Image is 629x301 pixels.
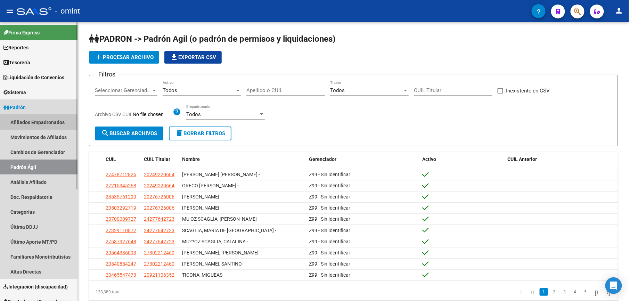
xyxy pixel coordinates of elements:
[106,272,136,278] span: 20465547473
[592,288,602,296] a: go to next page
[144,172,174,177] span: 20249220664
[307,152,420,167] datatable-header-cell: Gerenciador
[106,156,116,162] span: CUIL
[182,228,276,233] span: SCAGLIA, MARIA DE [GEOGRAPHIC_DATA] -
[106,183,136,188] span: 27215345268
[3,89,26,96] span: Sistema
[106,250,136,255] span: 20564336093
[528,288,538,296] a: go to previous page
[164,51,222,64] button: Exportar CSV
[561,288,569,296] a: 3
[309,272,351,278] span: Z99 - Sin Identificar
[144,216,174,222] span: 24277642723
[133,112,173,118] input: Archivo CSV CUIL
[101,129,109,137] mat-icon: search
[182,205,222,211] span: [PERSON_NAME] -
[141,152,179,167] datatable-header-cell: CUIL Titular
[182,239,248,244] span: MU??OZ SCAGLIA, CATALINA -
[3,29,40,36] span: Firma Express
[517,288,526,296] a: go to first page
[505,152,618,167] datatable-header-cell: CUIL Anterior
[144,183,174,188] span: 20249220664
[95,70,119,79] h3: Filtros
[179,152,307,167] datatable-header-cell: Nombre
[6,7,14,15] mat-icon: menu
[309,205,351,211] span: Z99 - Sin Identificar
[330,87,345,93] span: Todos
[309,228,351,233] span: Z99 - Sin Identificar
[605,277,622,294] div: Open Intercom Messenger
[144,156,170,162] span: CUIL Titular
[559,286,570,298] li: page 3
[182,156,200,162] span: Nombre
[173,108,181,116] mat-icon: help
[163,87,177,93] span: Todos
[144,250,174,255] span: 27302212460
[309,156,337,162] span: Gerenciador
[419,152,505,167] datatable-header-cell: Activo
[182,194,222,200] span: [PERSON_NAME] -
[95,54,154,60] span: Procesar archivo
[309,261,351,267] span: Z99 - Sin Identificar
[103,152,141,167] datatable-header-cell: CUIL
[144,194,174,200] span: 20276726006
[101,130,157,137] span: Buscar Archivos
[3,59,30,66] span: Tesorería
[422,156,436,162] span: Activo
[106,205,136,211] span: 20503292719
[182,272,225,278] span: TICONA, MIGUEAS -
[170,54,216,60] span: Exportar CSV
[508,156,537,162] span: CUIL Anterior
[144,228,174,233] span: 24277642723
[182,216,259,222] span: MU OZ SCAGLIA, [PERSON_NAME] -
[309,216,351,222] span: Z99 - Sin Identificar
[175,130,225,137] span: Borrar Filtros
[309,172,351,177] span: Z99 - Sin Identificar
[106,194,136,200] span: 23535761299
[3,74,64,81] span: Liquidación de Convenios
[95,53,103,61] mat-icon: add
[309,239,351,244] span: Z99 - Sin Identificar
[106,239,136,244] span: 27537327648
[604,288,613,296] a: go to last page
[169,127,231,140] button: Borrar Filtros
[175,129,183,137] mat-icon: delete
[144,205,174,211] span: 20276726006
[182,183,239,188] span: GRECO [PERSON_NAME] -
[144,272,174,278] span: 20921106352
[3,44,28,51] span: Reportes
[615,7,623,15] mat-icon: person
[3,104,26,111] span: Padrón
[570,286,580,298] li: page 4
[89,283,194,301] div: 128,389 total
[549,286,559,298] li: page 2
[95,87,151,93] span: Seleccionar Gerenciador
[106,216,136,222] span: 20700009727
[182,250,261,255] span: [PERSON_NAME], [PERSON_NAME] -
[539,286,549,298] li: page 1
[309,183,351,188] span: Z99 - Sin Identificar
[581,288,590,296] a: 5
[506,87,550,95] span: Inexistente en CSV
[89,51,159,64] button: Procesar archivo
[580,286,591,298] li: page 5
[95,112,133,117] span: Archivo CSV CUIL
[55,3,80,19] span: - omint
[106,261,136,267] span: 20540854247
[309,250,351,255] span: Z99 - Sin Identificar
[170,53,178,61] mat-icon: file_download
[309,194,351,200] span: Z99 - Sin Identificar
[182,261,244,267] span: [PERSON_NAME], SANTINO -
[106,172,136,177] span: 27478712826
[89,34,335,44] span: PADRON -> Padrón Agil (o padrón de permisos y liquidaciones)
[550,288,558,296] a: 2
[95,127,163,140] button: Buscar Archivos
[571,288,579,296] a: 4
[182,172,260,177] span: [PERSON_NAME] [PERSON_NAME] -
[144,239,174,244] span: 24277642723
[540,288,548,296] a: 1
[3,283,68,291] span: Integración (discapacidad)
[186,111,201,117] span: Todos
[106,228,136,233] span: 27329110872
[144,261,174,267] span: 27302212460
